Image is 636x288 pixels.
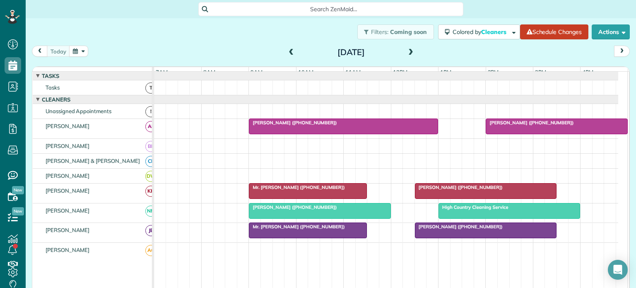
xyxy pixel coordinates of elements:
span: Filters: [371,28,388,36]
button: next [614,46,630,57]
span: 12pm [391,69,409,75]
span: [PERSON_NAME] ([PHONE_NUMBER]) [248,120,337,126]
span: [PERSON_NAME] ([PHONE_NUMBER]) [414,224,503,230]
span: Cleaners [40,96,72,103]
span: [PERSON_NAME] ([PHONE_NUMBER]) [414,184,503,190]
button: Actions [592,24,630,39]
button: Colored byCleaners [438,24,520,39]
span: JB [145,225,157,236]
span: Coming soon [390,28,427,36]
span: [PERSON_NAME] ([PHONE_NUMBER]) [248,204,337,210]
span: T [145,82,157,94]
span: 2pm [486,69,501,75]
span: Tasks [44,84,61,91]
span: BR [145,141,157,152]
span: [PERSON_NAME] [44,172,92,179]
span: 4pm [581,69,595,75]
span: Colored by [453,28,509,36]
span: 10am [296,69,315,75]
span: High Country Cleaning Service [438,204,508,210]
span: 1pm [438,69,453,75]
span: 8am [202,69,217,75]
span: 3pm [533,69,548,75]
span: Cleaners [481,28,508,36]
span: [PERSON_NAME] [44,227,92,233]
span: Mr. [PERSON_NAME] ([PHONE_NUMBER]) [248,184,345,190]
span: AF [145,121,157,132]
span: [PERSON_NAME] ([PHONE_NUMBER]) [485,120,574,126]
span: ! [145,106,157,117]
span: 7am [154,69,169,75]
span: [PERSON_NAME] [44,207,92,214]
span: 9am [249,69,264,75]
span: New [12,186,24,194]
div: Open Intercom Messenger [608,260,628,280]
span: CB [145,156,157,167]
button: prev [32,46,48,57]
span: [PERSON_NAME] [44,247,92,253]
span: Unassigned Appointments [44,108,113,114]
span: [PERSON_NAME] & [PERSON_NAME] [44,157,142,164]
a: Schedule Changes [520,24,588,39]
span: [PERSON_NAME] [44,143,92,149]
h2: [DATE] [299,48,403,57]
span: DW [145,171,157,182]
span: Tasks [40,73,61,79]
span: New [12,207,24,215]
span: [PERSON_NAME] [44,123,92,129]
span: [PERSON_NAME] [44,187,92,194]
button: today [47,46,70,57]
span: 11am [344,69,362,75]
span: KH [145,186,157,197]
span: AG [145,245,157,256]
span: NM [145,206,157,217]
span: Mr. [PERSON_NAME] ([PHONE_NUMBER]) [248,224,345,230]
